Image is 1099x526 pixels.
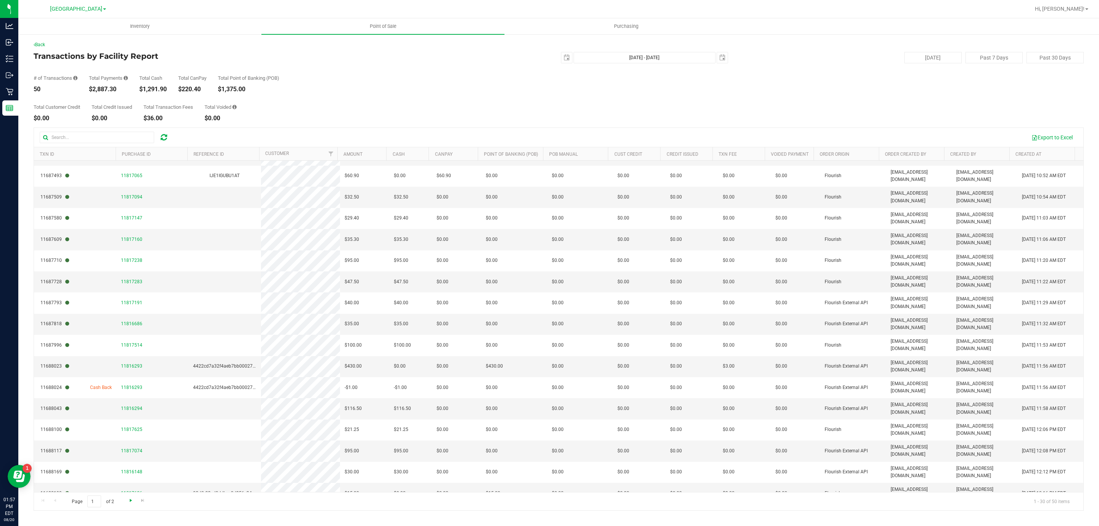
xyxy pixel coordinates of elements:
[484,152,538,157] a: Point of Banking (POB)
[40,342,69,349] span: 11687996
[775,236,787,243] span: $0.00
[723,257,735,264] span: $0.00
[825,384,868,391] span: Flourish External API
[437,278,448,286] span: $0.00
[193,363,277,369] span: 4422cd7a32f4aeb7bb0002730259635d
[617,172,629,179] span: $0.00
[1022,384,1066,391] span: [DATE] 11:56 AM EDT
[122,152,151,157] a: Purchase ID
[437,447,448,455] span: $0.00
[723,278,735,286] span: $0.00
[617,194,629,201] span: $0.00
[394,278,408,286] span: $47.50
[825,299,868,307] span: Flourish External API
[723,172,735,179] span: $0.00
[825,447,868,455] span: Flourish External API
[775,447,787,455] span: $0.00
[552,426,564,433] span: $0.00
[40,320,69,328] span: 11687818
[670,447,682,455] span: $0.00
[394,342,411,349] span: $100.00
[437,320,448,328] span: $0.00
[504,18,748,34] a: Purchasing
[121,385,142,390] span: 11816293
[670,257,682,264] span: $0.00
[394,236,408,243] span: $35.30
[670,172,682,179] span: $0.00
[825,194,841,201] span: Flourish
[825,172,841,179] span: Flourish
[825,278,841,286] span: Flourish
[3,1,6,8] span: 1
[18,18,261,34] a: Inventory
[40,299,69,307] span: 11687793
[437,468,448,476] span: $0.00
[205,105,237,110] div: Total Voided
[775,468,787,476] span: $0.00
[40,426,69,433] span: 11688100
[40,152,54,157] a: TXN ID
[90,384,112,391] span: Cash Back
[891,232,947,247] span: [EMAIL_ADDRESS][DOMAIN_NAME]
[121,406,142,411] span: 11816294
[121,194,142,200] span: 11817094
[205,115,237,121] div: $0.00
[40,447,69,455] span: 11688117
[956,274,1013,289] span: [EMAIL_ADDRESS][DOMAIN_NAME]
[965,52,1023,63] button: Past 7 Days
[956,359,1013,374] span: [EMAIL_ADDRESS][DOMAIN_NAME]
[1022,257,1066,264] span: [DATE] 11:20 AM EDT
[775,320,787,328] span: $0.00
[1015,152,1041,157] a: Created At
[437,172,451,179] span: $60.90
[956,211,1013,226] span: [EMAIL_ADDRESS][DOMAIN_NAME]
[775,384,787,391] span: $0.00
[6,88,13,95] inline-svg: Retail
[121,469,142,474] span: 11816148
[552,215,564,222] span: $0.00
[394,194,408,201] span: $32.50
[617,384,629,391] span: $0.00
[825,342,841,349] span: Flourish
[617,320,629,328] span: $0.00
[552,405,564,412] span: $0.00
[670,236,682,243] span: $0.00
[891,295,947,310] span: [EMAIL_ADDRESS][DOMAIN_NAME]
[549,152,578,157] a: POB Manual
[345,194,359,201] span: $32.50
[617,215,629,222] span: $0.00
[121,173,142,178] span: 11817065
[891,253,947,268] span: [EMAIL_ADDRESS][DOMAIN_NAME]
[345,257,359,264] span: $95.00
[486,405,498,412] span: $0.00
[775,426,787,433] span: $0.00
[1022,320,1066,328] span: [DATE] 11:32 AM EDT
[723,342,735,349] span: $0.00
[723,405,735,412] span: $0.00
[178,76,206,81] div: Total CanPay
[956,423,1013,437] span: [EMAIL_ADDRESS][DOMAIN_NAME]
[552,447,564,455] span: $0.00
[359,23,407,30] span: Point of Sale
[956,317,1013,331] span: [EMAIL_ADDRESS][DOMAIN_NAME]
[121,237,142,242] span: 11817160
[6,104,13,112] inline-svg: Reports
[437,236,448,243] span: $0.00
[193,385,277,390] span: 4422cd7a32f4aeb7bb0002730259635d
[40,194,69,201] span: 11687509
[394,426,408,433] span: $21.25
[552,384,564,391] span: $0.00
[393,152,405,157] a: Cash
[775,194,787,201] span: $0.00
[891,465,947,479] span: [EMAIL_ADDRESS][DOMAIN_NAME]
[723,363,735,370] span: $3.00
[891,211,947,226] span: [EMAIL_ADDRESS][DOMAIN_NAME]
[825,426,841,433] span: Flourish
[437,384,448,391] span: $0.00
[345,363,362,370] span: $430.00
[40,278,69,286] span: 11687728
[124,76,128,81] i: Sum of all successful, non-voided payment transaction amounts, excluding tips and transaction fees.
[345,426,359,433] span: $21.25
[891,274,947,289] span: [EMAIL_ADDRESS][DOMAIN_NAME]
[825,236,841,243] span: Flourish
